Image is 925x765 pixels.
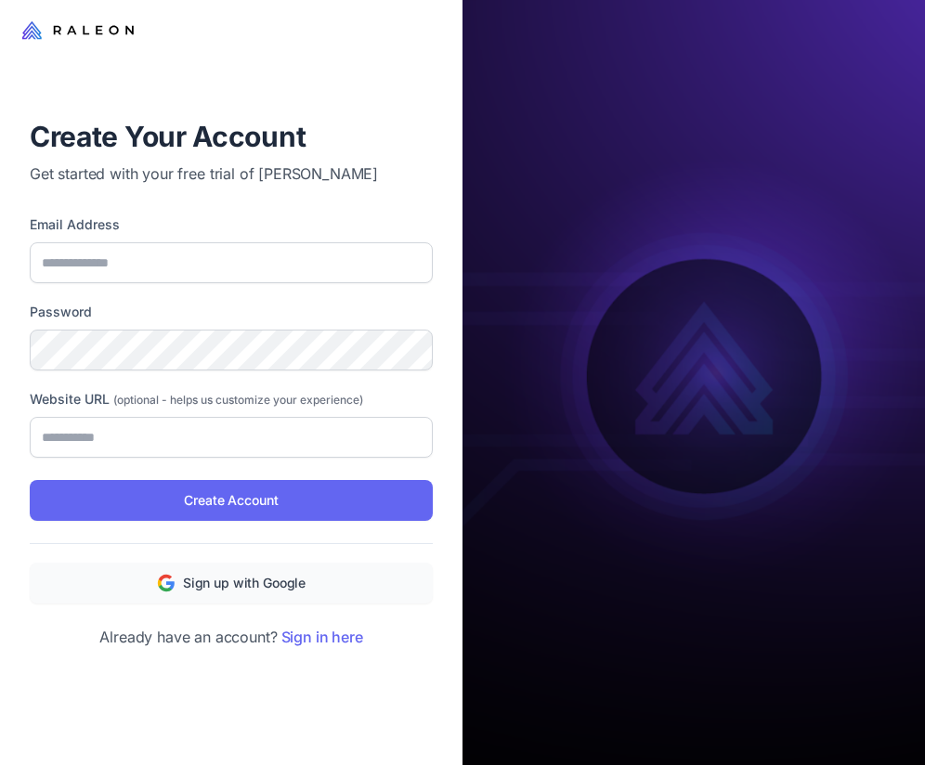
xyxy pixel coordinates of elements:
h1: Create Your Account [30,118,433,155]
p: Get started with your free trial of [PERSON_NAME] [30,162,433,185]
label: Website URL [30,389,433,409]
label: Email Address [30,214,433,235]
p: Already have an account? [30,626,433,648]
span: Sign up with Google [183,573,306,593]
a: Sign in here [281,628,363,646]
span: Create Account [184,490,278,511]
button: Create Account [30,480,433,521]
label: Password [30,302,433,322]
span: (optional - helps us customize your experience) [113,393,363,407]
button: Sign up with Google [30,563,433,603]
